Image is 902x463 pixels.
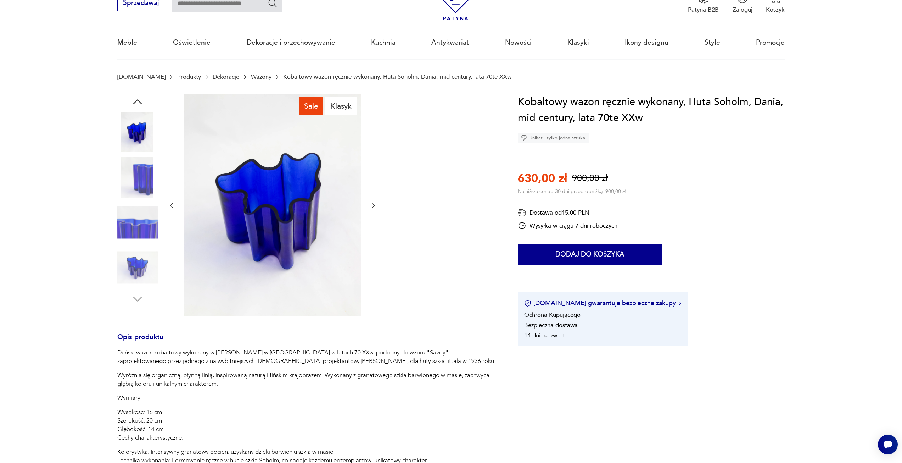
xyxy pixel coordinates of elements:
[518,244,662,265] button: Dodaj do koszyka
[518,208,526,217] img: Ikona dostawy
[688,6,719,14] p: Patyna B2B
[572,172,608,184] p: 900,00 zł
[117,1,165,6] a: Sprzedawaj
[117,348,497,365] p: Duński wazon kobaltowy wykonany w [PERSON_NAME] w [GEOGRAPHIC_DATA] w latach 70 XXw, podobny do w...
[524,321,578,329] li: Bezpieczna dostawa
[733,6,752,14] p: Zaloguj
[117,157,158,197] img: Zdjęcie produktu Kobaltowy wazon ręcznie wykonany, Huta Soholm, Dania, mid century, lata 70te XXw
[524,331,565,340] li: 14 dni na zwrot
[524,299,681,308] button: [DOMAIN_NAME] gwarantuje bezpieczne zakupy
[518,94,785,126] h1: Kobaltowy wazon ręcznie wykonany, Huta Soholm, Dania, mid century, lata 70te XXw
[505,26,532,59] a: Nowości
[117,247,158,288] img: Zdjęcie produktu Kobaltowy wazon ręcznie wykonany, Huta Soholm, Dania, mid century, lata 70te XXw
[117,394,497,402] p: Wymiary:
[213,73,239,80] a: Dekoracje
[521,135,527,141] img: Ikona diamentu
[177,73,201,80] a: Produkty
[117,112,158,152] img: Zdjęcie produktu Kobaltowy wazon ręcznie wykonany, Huta Soholm, Dania, mid century, lata 70te XXw
[625,26,668,59] a: Ikony designu
[756,26,785,59] a: Promocje
[283,73,512,80] p: Kobaltowy wazon ręcznie wykonany, Huta Soholm, Dania, mid century, lata 70te XXw
[878,435,898,454] iframe: Smartsupp widget button
[299,97,324,115] div: Sale
[524,311,581,319] li: Ochrona Kupującego
[679,302,681,305] img: Ikona strzałki w prawo
[117,335,497,349] h3: Opis produktu
[117,26,137,59] a: Meble
[184,94,361,316] img: Zdjęcie produktu Kobaltowy wazon ręcznie wykonany, Huta Soholm, Dania, mid century, lata 70te XXw
[518,188,626,195] p: Najniższa cena z 30 dni przed obniżką: 900,00 zł
[247,26,335,59] a: Dekoracje i przechowywanie
[117,371,497,388] p: Wyróżnia się organiczną, płynną linią, inspirowaną naturą i fińskim krajobrazem. Wykonany z grana...
[518,221,617,230] div: Wysyłka w ciągu 7 dni roboczych
[251,73,271,80] a: Wazony
[117,202,158,243] img: Zdjęcie produktu Kobaltowy wazon ręcznie wykonany, Huta Soholm, Dania, mid century, lata 70te XXw
[518,171,567,186] p: 630,00 zł
[518,208,617,217] div: Dostawa od 15,00 PLN
[518,133,589,143] div: Unikat - tylko jedna sztuka!
[173,26,211,59] a: Oświetlenie
[117,408,497,442] p: Wysokość: 16 cm Szerokość: 20 cm Głębokość: 14 cm Cechy charakterystyczne:
[524,300,531,307] img: Ikona certyfikatu
[567,26,589,59] a: Klasyki
[117,73,166,80] a: [DOMAIN_NAME]
[705,26,720,59] a: Style
[325,97,357,115] div: Klasyk
[766,6,785,14] p: Koszyk
[431,26,469,59] a: Antykwariat
[371,26,396,59] a: Kuchnia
